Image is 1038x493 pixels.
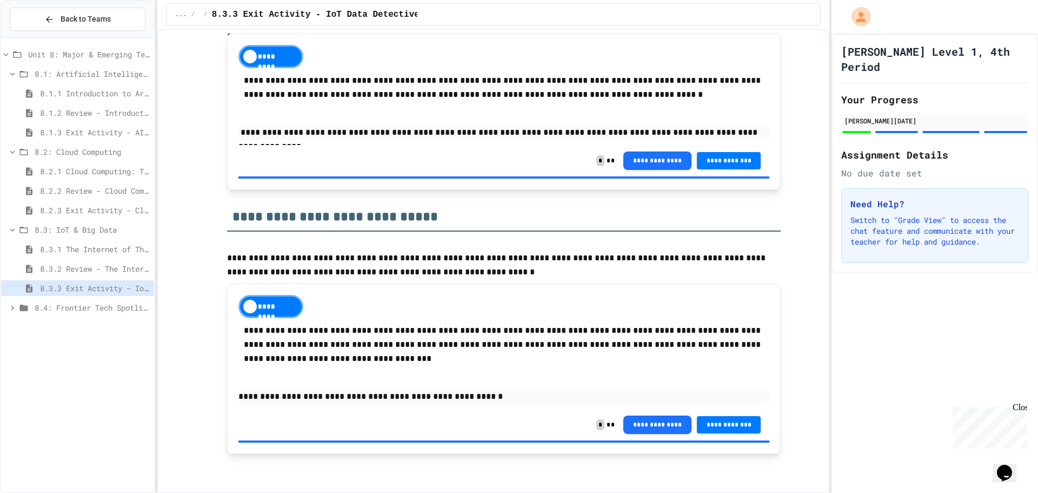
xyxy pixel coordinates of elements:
div: [PERSON_NAME][DATE] [844,116,1025,126]
div: No due date set [841,167,1028,180]
span: / [204,10,208,19]
span: 8.3.2 Review - The Internet of Things and Big Data [40,263,150,274]
span: 8.2.2 Review - Cloud Computing [40,185,150,196]
span: 8.2.1 Cloud Computing: Transforming the Digital World [40,166,150,177]
iframe: chat widget [948,403,1027,449]
span: / [191,10,195,19]
span: 8.2.3 Exit Activity - Cloud Service Detective [40,205,150,216]
span: 8.3.3 Exit Activity - IoT Data Detective Challenge [212,8,471,21]
span: 8.1.1 Introduction to Artificial Intelligence [40,88,150,99]
h2: Assignment Details [841,147,1028,162]
span: 8.3.3 Exit Activity - IoT Data Detective Challenge [40,282,150,294]
span: 8.1: Artificial Intelligence Basics [35,68,150,80]
span: 8.1.3 Exit Activity - AI Detective [40,127,150,138]
button: Back to Teams [10,8,145,31]
span: 8.4: Frontier Tech Spotlight [35,302,150,313]
p: Switch to "Grade View" to access the chat feature and communicate with your teacher for help and ... [850,215,1019,247]
span: Back to Teams [61,14,111,25]
span: 8.1.2 Review - Introduction to Artificial Intelligence [40,107,150,119]
span: ... [175,10,187,19]
h3: Need Help? [850,198,1019,211]
span: 8.3.1 The Internet of Things and Big Data: Our Connected Digital World [40,244,150,255]
div: My Account [840,4,874,29]
div: Chat with us now!Close [4,4,75,69]
span: Unit 8: Major & Emerging Technologies [28,49,150,60]
h1: [PERSON_NAME] Level 1, 4th Period [841,44,1028,74]
h2: Your Progress [841,92,1028,107]
iframe: chat widget [993,450,1027,482]
span: 8.3: IoT & Big Data [35,224,150,235]
span: 8.2: Cloud Computing [35,146,150,157]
